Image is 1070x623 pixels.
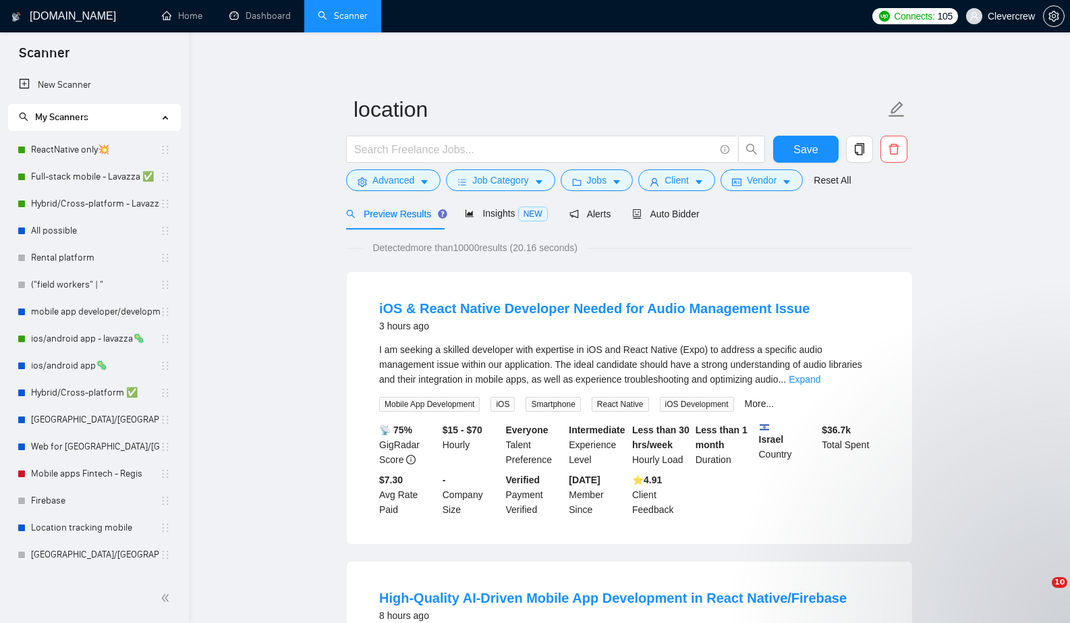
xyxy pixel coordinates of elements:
[31,271,160,298] a: ("field workers" | "
[879,11,890,22] img: upwork-logo.png
[490,397,515,412] span: iOS
[773,136,839,163] button: Save
[888,101,905,118] span: edit
[747,173,777,188] span: Vendor
[612,177,621,187] span: caret-down
[354,141,714,158] input: Search Freelance Jobs...
[846,136,873,163] button: copy
[8,460,180,487] li: Mobile apps Fintech - Regis
[160,333,171,344] span: holder
[31,433,160,460] a: Web for [GEOGRAPHIC_DATA]/[GEOGRAPHIC_DATA]
[8,244,180,271] li: Rental platform
[19,112,28,121] span: search
[629,472,693,517] div: Client Feedback
[847,143,872,155] span: copy
[8,298,180,325] li: mobile app developer/development📲
[587,173,607,188] span: Jobs
[160,279,171,290] span: holder
[379,342,880,387] div: I am seeking a skilled developer with expertise in iOS and React Native (Expo) to address a speci...
[8,568,180,595] li: Web UAE, Qatar, Saudi
[420,177,429,187] span: caret-down
[938,9,953,24] span: 105
[693,423,756,467] div: Duration
[880,136,907,163] button: delete
[160,414,171,425] span: holder
[160,522,171,533] span: holder
[8,163,180,190] li: Full-stack mobile - Lavazza ✅
[376,472,440,517] div: Avg Rate Paid
[822,425,851,435] b: $ 36.7k
[363,240,587,255] span: Detected more than 10000 results (20.16 seconds)
[346,209,443,219] span: Preview Results
[440,423,503,467] div: Hourly
[518,207,548,221] span: NEW
[778,374,786,385] span: ...
[379,318,810,334] div: 3 hours ago
[632,425,689,450] b: Less than 30 hrs/week
[465,209,474,218] span: area-chart
[759,423,817,445] b: Israel
[160,495,171,506] span: holder
[8,43,80,72] span: Scanner
[534,177,544,187] span: caret-down
[443,475,446,485] b: -
[665,173,689,188] span: Client
[160,198,171,209] span: holder
[721,169,803,191] button: idcardVendorcaret-down
[526,397,580,412] span: Smartphone
[629,423,693,467] div: Hourly Load
[814,173,851,188] a: Reset All
[160,144,171,155] span: holder
[35,111,88,123] span: My Scanners
[894,9,934,24] span: Connects:
[160,387,171,398] span: holder
[1043,11,1065,22] a: setting
[31,163,160,190] a: Full-stack mobile - Lavazza ✅
[19,72,169,99] a: New Scanner
[660,397,734,412] span: iOS Development
[503,472,567,517] div: Payment Verified
[346,209,356,219] span: search
[881,143,907,155] span: delete
[756,423,820,467] div: Country
[31,190,160,217] a: Hybrid/Cross-platform - Lavazza ✅
[650,177,659,187] span: user
[638,169,715,191] button: userClientcaret-down
[346,169,441,191] button: settingAdvancedcaret-down
[632,209,699,219] span: Auto Bidder
[379,425,412,435] b: 📡 75%
[782,177,791,187] span: caret-down
[379,475,403,485] b: $7.30
[632,475,662,485] b: ⭐️ 4.91
[739,143,764,155] span: search
[592,397,649,412] span: React Native
[379,344,862,385] span: I am seeking a skilled developer with expertise in iOS and React Native (Expo) to address a speci...
[632,209,642,219] span: robot
[443,425,482,435] b: $15 - $70
[793,141,818,158] span: Save
[503,423,567,467] div: Talent Preference
[8,514,180,541] li: Location tracking mobile
[760,423,769,432] img: 🇮🇱
[31,352,160,379] a: ios/android app🦠
[437,208,449,220] div: Tooltip anchor
[446,169,555,191] button: barsJob Categorycaret-down
[8,433,180,460] li: Web for Sweden/Germany
[31,514,160,541] a: Location tracking mobile
[8,541,180,568] li: UAE/Saudi/Quatar
[31,406,160,433] a: [GEOGRAPHIC_DATA]/[GEOGRAPHIC_DATA]
[745,398,775,409] a: More...
[8,487,180,514] li: Firebase
[160,306,171,317] span: holder
[162,10,202,22] a: homeHome
[1024,577,1057,610] iframe: Intercom live chat
[8,190,180,217] li: Hybrid/Cross-platform - Lavazza ✅
[31,298,160,325] a: mobile app developer/development📲
[8,136,180,163] li: ReactNative only💥
[31,325,160,352] a: ios/android app - lavazza🦠
[31,217,160,244] a: All possible
[696,425,748,450] b: Less than 1 month
[569,475,600,485] b: [DATE]
[8,72,180,99] li: New Scanner
[569,209,579,219] span: notification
